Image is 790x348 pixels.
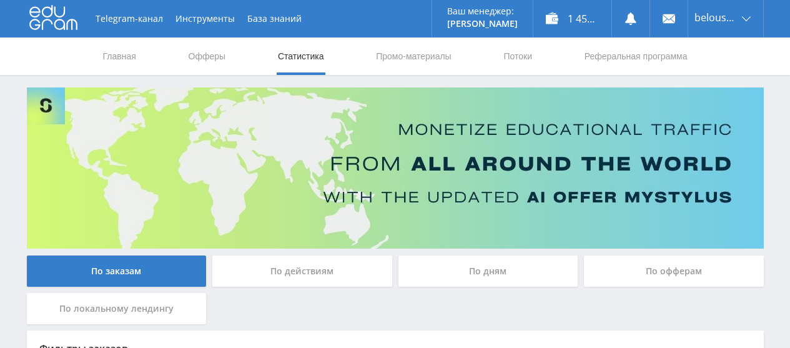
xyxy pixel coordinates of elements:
img: Banner [27,87,764,249]
div: По дням [398,256,578,287]
p: [PERSON_NAME] [447,19,518,29]
div: По действиям [212,256,392,287]
a: Промо-материалы [375,37,452,75]
div: По заказам [27,256,207,287]
a: Статистика [277,37,325,75]
p: Ваш менеджер: [447,6,518,16]
div: По локальному лендингу [27,293,207,324]
a: Офферы [187,37,227,75]
a: Главная [102,37,137,75]
a: Потоки [502,37,533,75]
div: По офферам [584,256,764,287]
a: Реферальная программа [583,37,689,75]
span: belousova1964 [694,12,738,22]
